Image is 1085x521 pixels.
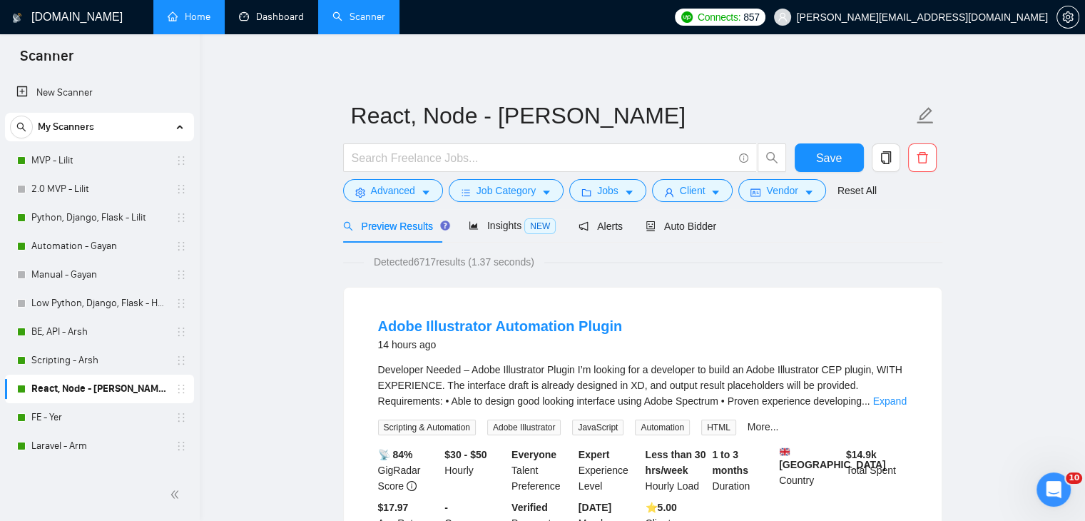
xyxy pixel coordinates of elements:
span: Adobe Illustrator [487,420,561,435]
button: Save [795,143,864,172]
span: Automation [635,420,690,435]
li: My Scanners [5,113,194,460]
a: searchScanner [332,11,385,23]
div: Total Spent [843,447,910,494]
span: holder [175,412,187,423]
b: ⭐️ 5.00 [646,502,677,513]
a: Adobe Illustrator Automation Plugin [378,318,623,334]
span: caret-down [624,187,634,198]
div: Hourly Load [643,447,710,494]
div: GigRadar Score [375,447,442,494]
span: edit [916,106,934,125]
a: More... [748,421,779,433]
span: Scanner [9,46,85,76]
span: search [343,221,353,231]
b: $ 14.9k [846,449,877,460]
span: holder [175,241,187,252]
span: ... [862,395,870,407]
span: caret-down [541,187,551,198]
div: Duration [709,447,776,494]
span: caret-down [421,187,431,198]
b: [GEOGRAPHIC_DATA] [779,447,886,470]
b: - [444,502,448,513]
b: Less than 30 hrs/week [646,449,706,476]
a: Scripting - Arsh [31,346,167,375]
b: Everyone [511,449,556,460]
span: HTML [701,420,736,435]
span: Scripting & Automation [378,420,476,435]
button: search [758,143,786,172]
span: holder [175,269,187,280]
span: holder [175,355,187,366]
div: Hourly [442,447,509,494]
span: Client [680,183,705,198]
span: notification [579,221,589,231]
span: Vendor [766,183,798,198]
span: robot [646,221,656,231]
button: search [10,116,33,138]
iframe: Intercom live chat [1036,472,1071,507]
span: user [664,187,674,198]
div: Country [776,447,843,494]
b: Expert [579,449,610,460]
b: 📡 84% [378,449,413,460]
span: search [11,122,32,132]
span: search [758,151,785,164]
span: caret-down [710,187,720,198]
span: idcard [750,187,760,198]
b: $30 - $50 [444,449,487,460]
a: Automation - Gayan [31,232,167,260]
span: holder [175,298,187,309]
div: Talent Preference [509,447,576,494]
button: idcardVendorcaret-down [738,179,825,202]
button: barsJob Categorycaret-down [449,179,564,202]
span: Auto Bidder [646,221,716,232]
button: settingAdvancedcaret-down [343,179,443,202]
a: Python, Django, Flask - Lilit [31,203,167,232]
span: holder [175,155,187,166]
span: info-circle [739,153,748,163]
button: copy [872,143,900,172]
div: Developer Needed – Adobe Illustrator Plugin I’m looking for a developer to build an Adobe Illustr... [378,362,907,409]
a: 2.0 MVP - Lilit [31,175,167,203]
div: Tooltip anchor [439,219,452,232]
span: caret-down [804,187,814,198]
span: bars [461,187,471,198]
a: React, Node - [PERSON_NAME] [31,375,167,403]
span: folder [581,187,591,198]
button: setting [1056,6,1079,29]
span: Insights [469,220,556,231]
a: setting [1056,11,1079,23]
span: Save [816,149,842,167]
a: BE, API - Arsh [31,318,167,346]
a: homeHome [168,11,210,23]
button: folderJobscaret-down [569,179,646,202]
b: Verified [511,502,548,513]
span: My Scanners [38,113,94,141]
a: dashboardDashboard [239,11,304,23]
span: Connects: [698,9,740,25]
li: New Scanner [5,79,194,107]
span: NEW [524,218,556,234]
img: logo [12,6,22,29]
span: holder [175,212,187,223]
span: Preview Results [343,221,446,232]
span: JavaScript [572,420,623,435]
button: delete [908,143,937,172]
span: 10 [1066,472,1082,484]
a: FE - Yer [31,403,167,432]
b: $17.97 [378,502,409,513]
span: Alerts [579,221,623,232]
span: Job Category [477,183,536,198]
a: Manual - Gayan [31,260,167,289]
span: user [778,12,788,22]
a: Expand [873,395,907,407]
span: setting [355,187,365,198]
a: MVP - Lilit [31,146,167,175]
span: Advanced [371,183,415,198]
div: Experience Level [576,447,643,494]
b: [DATE] [579,502,611,513]
span: 857 [743,9,759,25]
span: holder [175,440,187,452]
div: 14 hours ago [378,336,623,353]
